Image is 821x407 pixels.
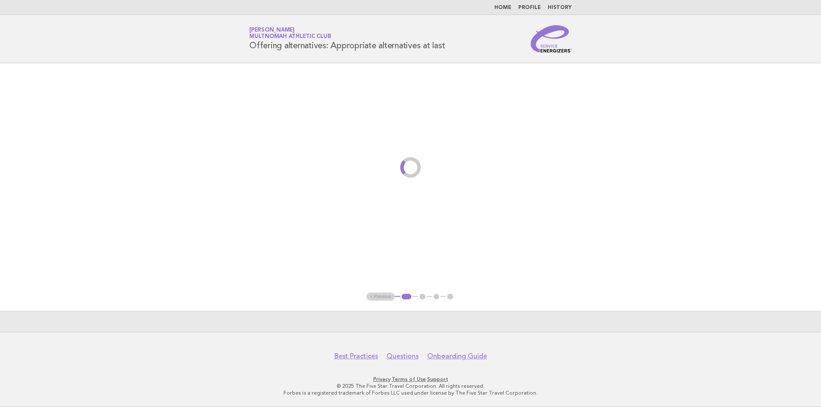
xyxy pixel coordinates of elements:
[387,352,419,360] a: Questions
[531,25,572,53] img: Service Energizers
[249,34,331,40] span: Multnomah Athletic Club
[149,389,672,396] p: Forbes is a registered trademark of Forbes LLC used under license by The Five Star Travel Corpora...
[334,352,378,360] a: Best Practices
[548,5,572,10] a: History
[392,376,426,382] a: Terms of Use
[427,352,487,360] a: Onboarding Guide
[373,376,390,382] a: Privacy
[249,27,331,39] a: [PERSON_NAME]Multnomah Athletic Club
[494,5,511,10] a: Home
[149,376,672,383] p: · ·
[427,376,448,382] a: Support
[518,5,541,10] a: Profile
[149,383,672,389] p: © 2025 The Five Star Travel Corporation. All rights reserved.
[249,28,445,50] h1: Offering alternatives: Appropriate alternatives at last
